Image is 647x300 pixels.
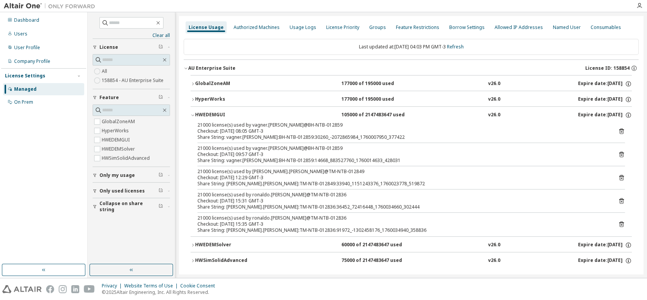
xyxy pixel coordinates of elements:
label: HWSimSolidAdvanced [102,154,151,163]
div: AU Enterprise Suite [188,65,235,71]
button: Only used licenses [93,183,170,199]
div: 60000 of 2147483647 used [341,242,410,249]
div: Named User [553,24,581,30]
div: On Prem [14,99,33,105]
div: Checkout: [DATE] 15:35 GMT-3 [197,221,607,227]
div: v26.0 [488,112,500,119]
div: v26.0 [488,242,500,249]
div: Share String: [PERSON_NAME].[PERSON_NAME]:TM-NTB-012849:33940_1151243376_1760023778_519872 [197,181,607,187]
div: Expire date: [DATE] [578,112,632,119]
span: License ID: 158854 [585,65,629,71]
button: Only my usage [93,167,170,184]
div: HWSimSolidAdvanced [195,257,264,264]
div: 177000 of 195000 used [341,96,410,103]
img: altair_logo.svg [2,285,42,293]
label: 158854 - AU Enterprise Suite [102,76,165,85]
div: Feature Restrictions [396,24,439,30]
button: HWSimSolidAdvanced75000 of 2147483647 usedv26.0Expire date:[DATE] [191,252,632,269]
div: Usage Logs [290,24,316,30]
button: License [93,39,170,56]
div: Share String: vagner.[PERSON_NAME]:BH-NTB-012859:14668_883527760_1760014633_428031 [197,157,607,164]
span: Feature [99,95,119,101]
div: Groups [369,24,386,30]
div: Consumables [591,24,621,30]
button: HWEDEMGUI105000 of 2147483647 usedv26.0Expire date:[DATE] [191,107,632,124]
div: Checkout: [DATE] 08:05 GMT-3 [197,128,607,134]
div: License Settings [5,73,45,79]
div: Expire date: [DATE] [578,80,632,87]
img: facebook.svg [46,285,54,293]
div: Managed [14,86,37,92]
div: Checkout: [DATE] 09:57 GMT-3 [197,151,607,157]
span: Clear filter [159,188,163,194]
div: 21000 license(s) used by ronaldo.[PERSON_NAME]@TM-NTB-012836 [197,192,607,198]
img: youtube.svg [84,285,95,293]
p: © 2025 Altair Engineering, Inc. All Rights Reserved. [102,289,219,295]
div: 21000 license(s) used by [PERSON_NAME].[PERSON_NAME]@TM-NTB-012849 [197,168,607,175]
span: Clear filter [159,172,163,178]
div: License Priority [326,24,359,30]
span: Clear filter [159,95,163,101]
div: Share String: vagner.[PERSON_NAME]:BH-NTB-012859:30260_-2072865984_1760007950_377422 [197,134,607,140]
button: AU Enterprise SuiteLicense ID: 158854 [184,60,639,77]
div: Cookie Consent [180,283,219,289]
img: Altair One [4,2,99,10]
span: Collapse on share string [99,201,159,213]
span: Only used licenses [99,188,145,194]
span: License [99,44,118,50]
div: Checkout: [DATE] 12:29 GMT-3 [197,175,607,181]
div: 21000 license(s) used by vagner.[PERSON_NAME]@BH-NTB-012859 [197,145,607,151]
img: linkedin.svg [71,285,79,293]
button: GlobalZoneAM177000 of 195000 usedv26.0Expire date:[DATE] [191,75,632,92]
div: Website Terms of Use [124,283,180,289]
div: Users [14,31,27,37]
a: Clear all [93,32,170,39]
div: Company Profile [14,58,50,64]
div: 21000 license(s) used by vagner.[PERSON_NAME]@BH-NTB-012859 [197,122,607,128]
div: GlobalZoneAM [195,80,264,87]
div: Borrow Settings [449,24,485,30]
div: Authorized Machines [234,24,280,30]
div: Dashboard [14,17,39,23]
div: HyperWorks [195,96,264,103]
button: Feature [93,89,170,106]
div: 177000 of 195000 used [341,80,410,87]
label: HyperWorks [102,126,130,135]
div: v26.0 [488,257,500,264]
label: HWEDEMSolver [102,144,136,154]
button: HyperWorks177000 of 195000 usedv26.0Expire date:[DATE] [191,91,632,108]
span: Clear filter [159,204,163,210]
a: Refresh [447,43,464,50]
span: Only my usage [99,172,135,178]
div: 21000 license(s) used by ronaldo.[PERSON_NAME]@TM-NTB-012836 [197,215,607,221]
label: All [102,67,109,76]
div: 75000 of 2147483647 used [341,257,410,264]
button: HWEDEMSolver60000 of 2147483647 usedv26.0Expire date:[DATE] [191,237,632,253]
label: HWEDEMGUI [102,135,131,144]
div: HWEDEMSolver [195,242,264,249]
img: instagram.svg [59,285,67,293]
div: HWEDEMGUI [195,112,264,119]
label: GlobalZoneAM [102,117,136,126]
span: Clear filter [159,44,163,50]
div: Share String: [PERSON_NAME].[PERSON_NAME]:TM-NTB-012836:91972_-1302458176_1760034940_358836 [197,227,607,233]
div: v26.0 [488,96,500,103]
div: Share String: [PERSON_NAME].[PERSON_NAME]:TM-NTB-012836:36452_72416448_1760034660_302444 [197,204,607,210]
div: Expire date: [DATE] [578,242,632,249]
div: License Usage [189,24,224,30]
div: v26.0 [488,80,500,87]
div: Last updated at: [DATE] 04:03 PM GMT-3 [184,39,639,55]
div: Checkout: [DATE] 15:31 GMT-3 [197,198,607,204]
div: User Profile [14,45,40,51]
div: Privacy [102,283,124,289]
div: Allowed IP Addresses [495,24,543,30]
div: 105000 of 2147483647 used [341,112,410,119]
button: Collapse on share string [93,198,170,215]
div: Expire date: [DATE] [578,257,632,264]
div: Expire date: [DATE] [578,96,632,103]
